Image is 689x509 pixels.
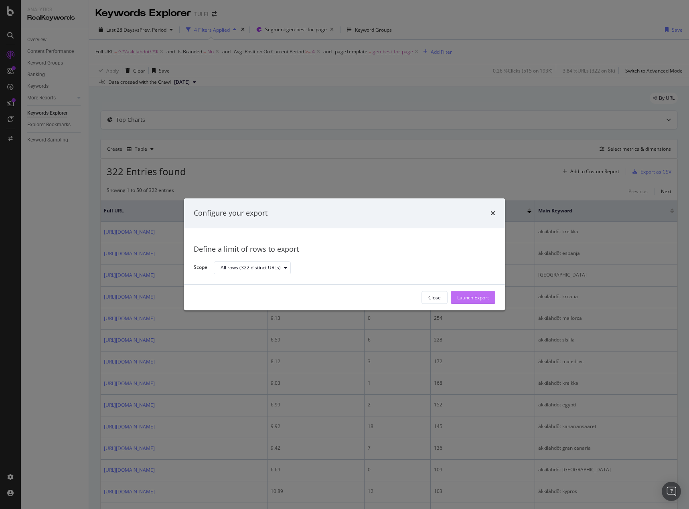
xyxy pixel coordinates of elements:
label: Scope [194,264,207,273]
button: All rows (322 distinct URLs) [214,261,291,274]
div: Configure your export [194,208,267,218]
div: times [490,208,495,218]
div: modal [184,198,505,310]
div: Close [428,294,441,301]
div: All rows (322 distinct URLs) [221,265,281,270]
button: Close [422,291,448,304]
div: Open Intercom Messenger [662,482,681,501]
div: Launch Export [457,294,489,301]
button: Launch Export [451,291,495,304]
div: Define a limit of rows to export [194,244,495,254]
